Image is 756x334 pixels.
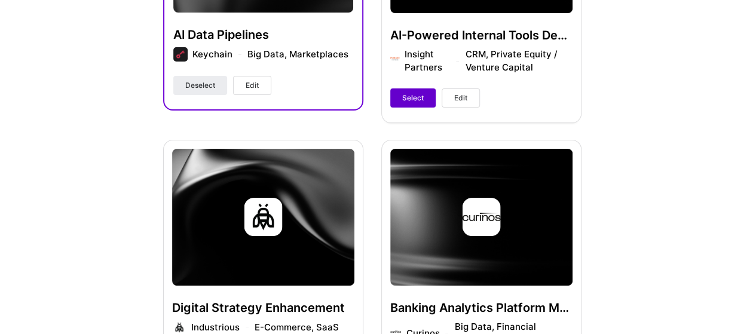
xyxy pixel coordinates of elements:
button: Edit [233,76,271,95]
div: Keychain Big Data, Marketplaces [192,48,348,61]
button: Deselect [173,76,227,95]
button: Select [390,88,436,108]
span: Deselect [185,80,215,91]
span: Edit [246,80,259,91]
span: Edit [454,93,467,103]
img: divider [238,54,241,55]
button: Edit [442,88,480,108]
h4: AI Data Pipelines [173,27,353,42]
img: Company logo [173,47,188,62]
span: Select [402,93,424,103]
